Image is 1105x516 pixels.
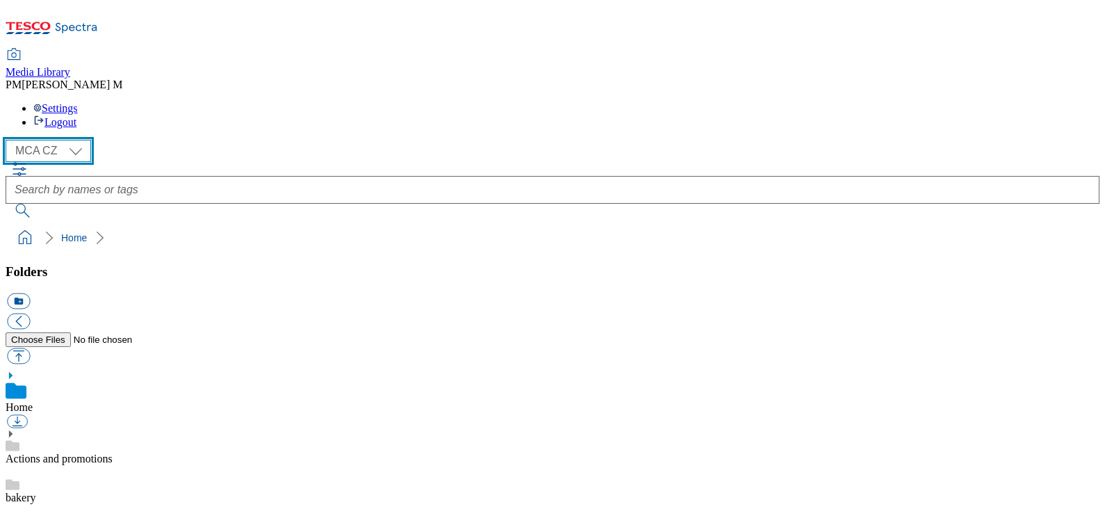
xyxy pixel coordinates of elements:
[14,227,36,249] a: home
[22,79,122,90] span: [PERSON_NAME] M
[6,492,36,503] a: bakery
[6,225,1099,251] nav: breadcrumb
[61,232,87,243] a: Home
[6,453,113,465] a: Actions and promotions
[6,79,22,90] span: PM
[33,116,76,128] a: Logout
[6,176,1099,204] input: Search by names or tags
[33,102,78,114] a: Settings
[6,49,70,79] a: Media Library
[6,66,70,78] span: Media Library
[6,401,33,413] a: Home
[6,264,1099,280] h3: Folders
